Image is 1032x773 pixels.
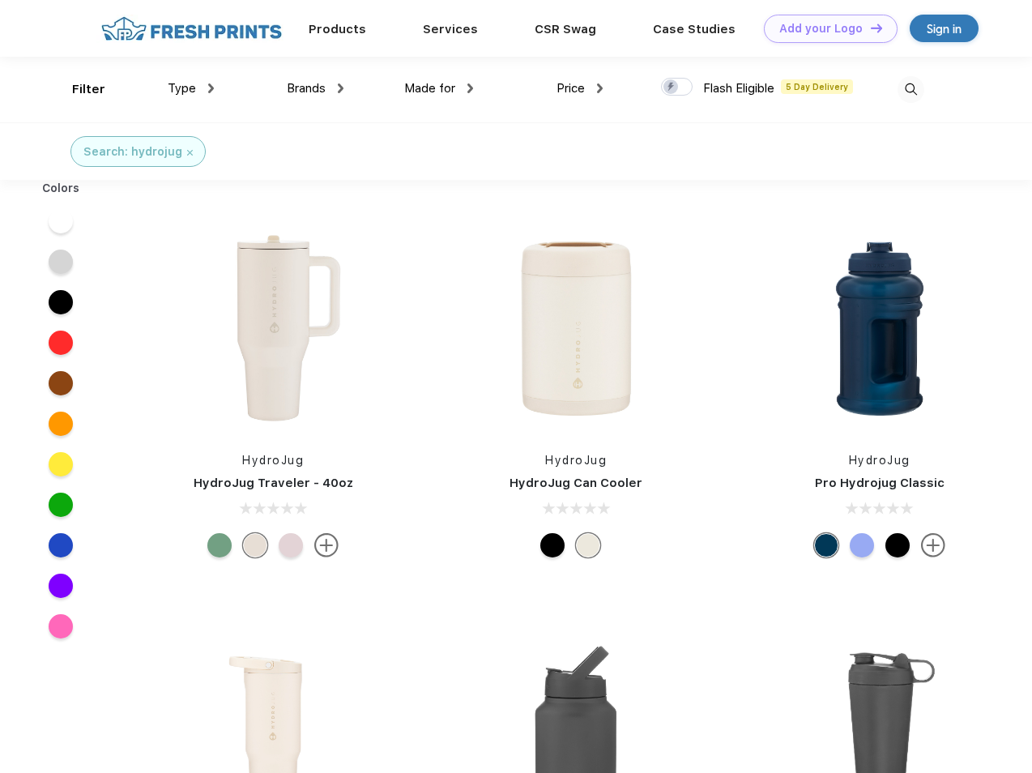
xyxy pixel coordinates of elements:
img: more.svg [921,533,945,557]
img: func=resize&h=266 [468,220,684,436]
span: Type [168,81,196,96]
img: dropdown.png [467,83,473,93]
a: HydroJug [849,454,910,467]
img: func=resize&h=266 [165,220,381,436]
a: Products [309,22,366,36]
div: Add your Logo [779,22,863,36]
a: HydroJug [242,454,304,467]
a: HydroJug [545,454,607,467]
a: Pro Hydrojug Classic [815,476,945,490]
div: Search: hydrojug [83,143,182,160]
span: Brands [287,81,326,96]
div: Colors [30,180,92,197]
img: dropdown.png [208,83,214,93]
div: Filter [72,80,105,99]
div: Hyper Blue [850,533,874,557]
span: 5 Day Delivery [781,79,853,94]
img: dropdown.png [338,83,343,93]
img: DT [871,23,882,32]
div: Sign in [927,19,962,38]
a: HydroJug Can Cooler [510,476,642,490]
img: desktop_search.svg [898,76,924,103]
span: Price [557,81,585,96]
img: dropdown.png [597,83,603,93]
a: Sign in [910,15,979,42]
div: Cream [243,533,267,557]
a: HydroJug Traveler - 40oz [194,476,353,490]
div: Black [540,533,565,557]
div: Cream [576,533,600,557]
img: filter_cancel.svg [187,150,193,156]
div: Sage [207,533,232,557]
img: func=resize&h=266 [772,220,987,436]
img: fo%20logo%202.webp [96,15,287,43]
span: Flash Eligible [703,81,774,96]
span: Made for [404,81,455,96]
div: Black [885,533,910,557]
div: Pink Sand [279,533,303,557]
div: Navy [814,533,838,557]
img: more.svg [314,533,339,557]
